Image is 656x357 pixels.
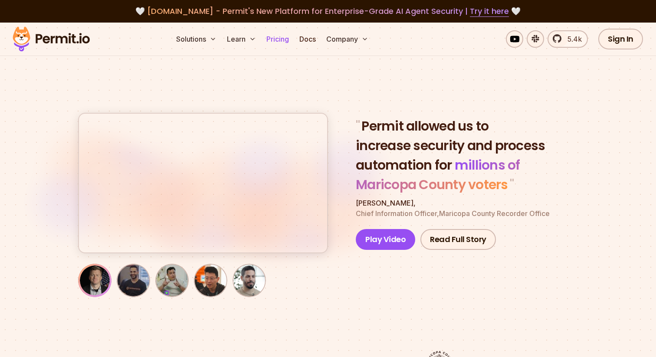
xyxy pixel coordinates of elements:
button: Company [323,30,372,48]
button: Play Video [356,229,415,250]
a: Try it here [470,6,509,17]
a: Pricing [263,30,292,48]
span: millions of Maricopa County voters [356,156,520,194]
span: 5.4k [562,34,582,44]
span: " [356,117,361,135]
a: Sign In [598,29,643,49]
span: [DOMAIN_NAME] - Permit's New Platform for Enterprise-Grade AI Agent Security | [147,6,509,16]
button: Solutions [173,30,220,48]
span: Permit allowed us to increase security and process automation for [356,117,545,174]
span: Chief Information Officer , Maricopa County Recorder Office [356,209,550,218]
a: Read Full Story [420,229,496,250]
span: [PERSON_NAME] , [356,199,416,207]
img: Nate Young [80,265,110,295]
div: 🤍 🤍 [21,5,635,17]
span: " [508,175,514,194]
img: Permit logo [9,24,94,54]
button: Learn [223,30,259,48]
a: Docs [296,30,319,48]
a: 5.4k [548,30,588,48]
